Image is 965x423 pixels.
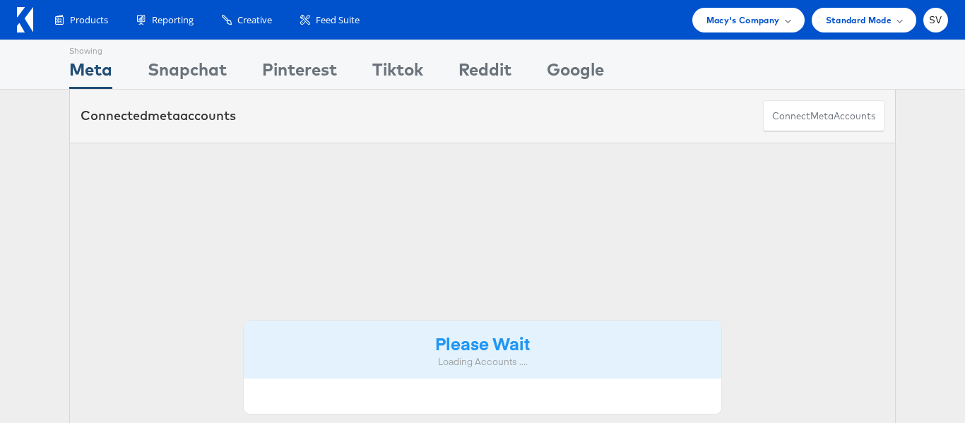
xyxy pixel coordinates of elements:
[69,40,112,57] div: Showing
[435,331,530,355] strong: Please Wait
[547,57,604,89] div: Google
[316,13,360,27] span: Feed Suite
[810,109,834,123] span: meta
[148,107,180,124] span: meta
[929,16,942,25] span: SV
[372,57,423,89] div: Tiktok
[254,355,711,369] div: Loading Accounts ....
[148,57,227,89] div: Snapchat
[458,57,511,89] div: Reddit
[69,57,112,89] div: Meta
[237,13,272,27] span: Creative
[262,57,337,89] div: Pinterest
[152,13,194,27] span: Reporting
[763,100,884,132] button: ConnectmetaAccounts
[81,107,236,125] div: Connected accounts
[826,13,892,28] span: Standard Mode
[706,13,780,28] span: Macy's Company
[70,13,108,27] span: Products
